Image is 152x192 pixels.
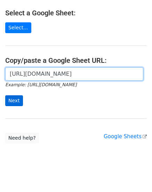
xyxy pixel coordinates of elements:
[5,22,31,33] a: Select...
[5,95,23,106] input: Next
[5,82,77,87] small: Example: [URL][DOMAIN_NAME]
[104,133,147,140] a: Google Sheets
[5,56,147,65] h4: Copy/paste a Google Sheet URL:
[5,9,147,17] h4: Select a Google Sheet:
[117,158,152,192] iframe: Chat Widget
[5,133,39,143] a: Need help?
[5,67,143,81] input: Paste your Google Sheet URL here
